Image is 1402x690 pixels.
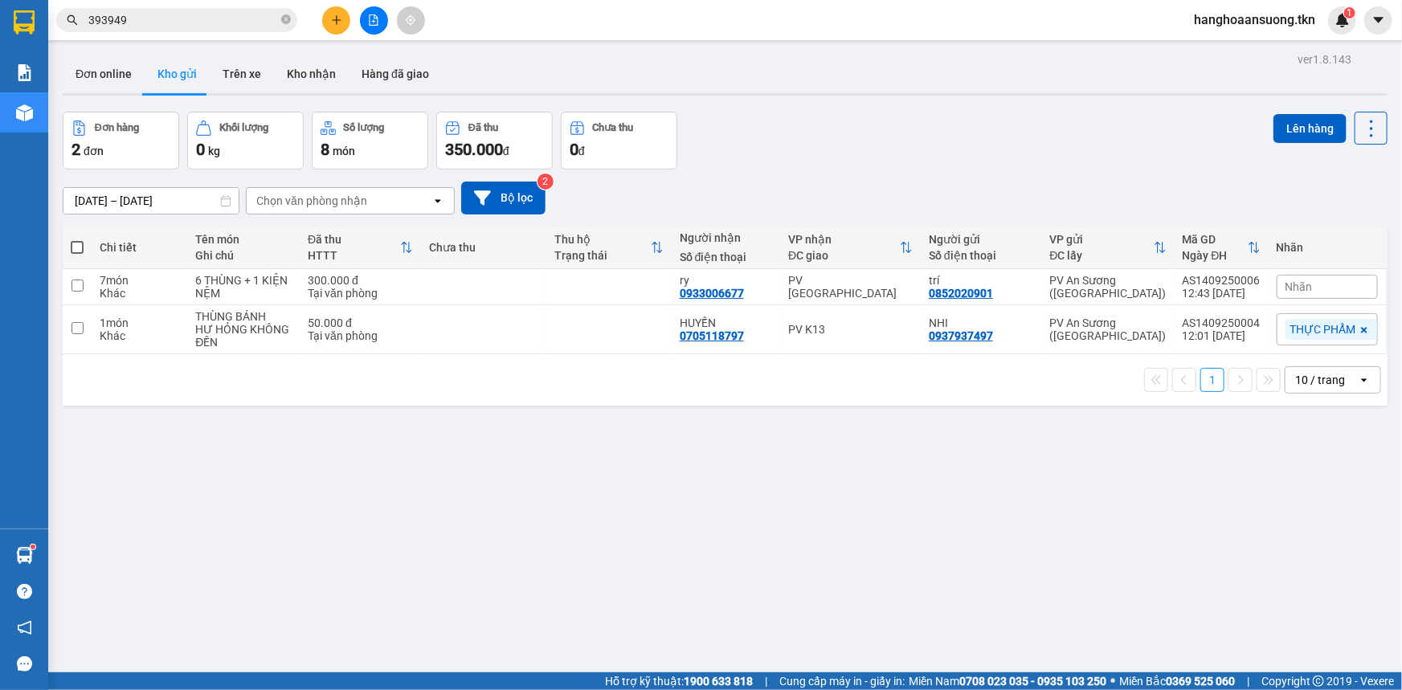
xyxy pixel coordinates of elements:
div: 12:01 [DATE] [1183,329,1261,342]
strong: 0708 023 035 - 0935 103 250 [959,675,1106,688]
span: 0 [196,140,205,159]
input: Select a date range. [63,188,239,214]
img: warehouse-icon [16,547,33,564]
div: PV An Sương ([GEOGRAPHIC_DATA]) [1050,316,1167,342]
th: Toggle SortBy [1175,227,1269,269]
sup: 1 [1344,7,1355,18]
img: solution-icon [16,64,33,81]
svg: open [431,194,444,207]
div: 6 THÙNG + 1 KIỆN NỆM [195,274,292,300]
th: Toggle SortBy [300,227,421,269]
span: notification [17,620,32,635]
div: Số điện thoại [680,251,772,263]
img: icon-new-feature [1335,13,1350,27]
button: file-add [360,6,388,35]
th: Toggle SortBy [1042,227,1175,269]
div: HƯ HỎNG KHÔNG ĐỀN [195,323,292,349]
div: HTTT [308,249,400,262]
span: Miền Nam [909,672,1106,690]
div: AS1409250004 [1183,316,1261,329]
button: Lên hàng [1273,114,1347,143]
button: Kho nhận [274,55,349,93]
span: Hỗ trợ kỹ thuật: [605,672,753,690]
div: ĐC lấy [1050,249,1154,262]
div: ĐC giao [788,249,900,262]
div: THÙNG BÁNH [195,310,292,323]
div: Nhãn [1277,241,1378,254]
div: Số lượng [344,122,385,133]
button: plus [322,6,350,35]
div: Người gửi [929,233,1034,246]
span: copyright [1313,676,1324,687]
th: Toggle SortBy [780,227,921,269]
div: Mã GD [1183,233,1248,246]
sup: 2 [538,174,554,190]
div: Số điện thoại [929,249,1034,262]
div: HUYỀN [680,316,772,329]
button: Đơn hàng2đơn [63,112,179,169]
button: caret-down [1364,6,1392,35]
button: Hàng đã giao [349,55,442,93]
div: 0705118797 [680,329,744,342]
div: Khác [100,329,179,342]
span: | [765,672,767,690]
span: hanghoaansuong.tkn [1181,10,1328,30]
button: Đơn online [63,55,145,93]
div: 0937937497 [929,329,993,342]
div: 12:43 [DATE] [1183,287,1261,300]
div: Trạng thái [554,249,651,262]
div: Tại văn phòng [308,329,413,342]
div: Ngày ĐH [1183,249,1248,262]
div: 0933006677 [680,287,744,300]
span: close-circle [281,14,291,24]
button: Đã thu350.000đ [436,112,553,169]
div: Chưa thu [429,241,538,254]
div: Chi tiết [100,241,179,254]
strong: 0369 525 060 [1166,675,1235,688]
span: aim [405,14,416,26]
div: ver 1.8.143 [1298,51,1351,68]
div: ry [680,274,772,287]
span: đ [503,145,509,157]
div: NHI [929,316,1034,329]
span: kg [208,145,220,157]
span: file-add [368,14,379,26]
div: PV K13 [788,323,913,336]
span: đ [578,145,585,157]
span: Miền Bắc [1119,672,1235,690]
span: search [67,14,78,26]
div: Chọn văn phòng nhận [256,193,367,209]
div: Tên món [195,233,292,246]
input: Tìm tên, số ĐT hoặc mã đơn [88,11,278,29]
button: Trên xe [210,55,274,93]
div: 300.000 đ [308,274,413,287]
span: 0 [570,140,578,159]
span: | [1247,672,1249,690]
div: Tại văn phòng [308,287,413,300]
button: 1 [1200,368,1224,392]
div: Ghi chú [195,249,292,262]
div: PV [GEOGRAPHIC_DATA] [788,274,913,300]
div: VP gửi [1050,233,1154,246]
th: Toggle SortBy [546,227,672,269]
strong: 1900 633 818 [684,675,753,688]
span: đơn [84,145,104,157]
div: Đã thu [308,233,400,246]
span: question-circle [17,584,32,599]
span: message [17,656,32,672]
button: Bộ lọc [461,182,546,214]
div: 1 món [100,316,179,329]
span: plus [331,14,342,26]
div: Đã thu [468,122,498,133]
span: ⚪️ [1110,678,1115,684]
div: 0852020901 [929,287,993,300]
button: Khối lượng0kg [187,112,304,169]
svg: open [1358,374,1371,386]
span: Nhãn [1286,280,1313,293]
span: Cung cấp máy in - giấy in: [779,672,905,690]
span: 350.000 [445,140,503,159]
div: Chưa thu [593,122,634,133]
div: trí [929,274,1034,287]
div: 50.000 đ [308,316,413,329]
button: Kho gửi [145,55,210,93]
